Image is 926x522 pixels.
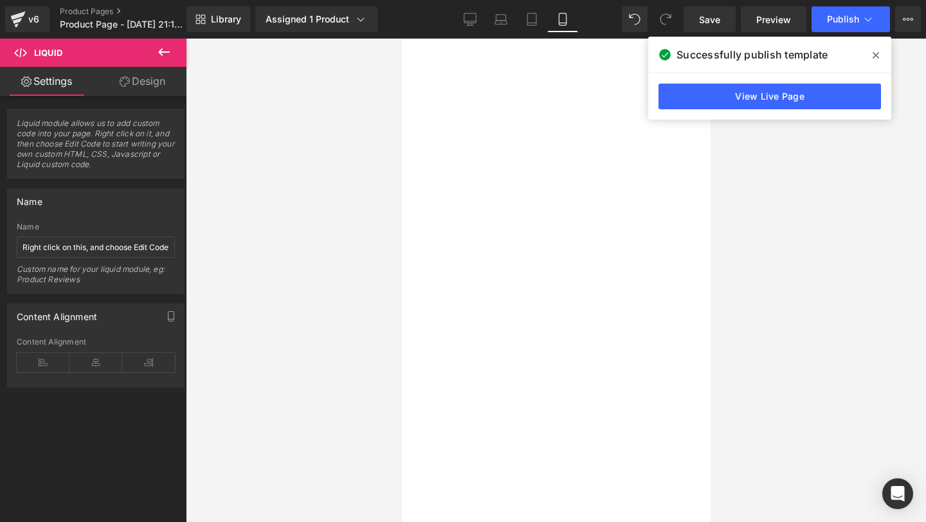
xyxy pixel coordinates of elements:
a: Product Pages [60,6,208,17]
a: Desktop [455,6,486,32]
span: Preview [756,13,791,26]
span: Successfully publish template [676,47,828,62]
a: v6 [5,6,50,32]
a: Design [96,67,189,96]
div: Name [17,222,175,231]
span: Product Page - [DATE] 21:18:06 [60,19,183,30]
span: Save [699,13,720,26]
div: Assigned 1 Product [266,13,367,26]
span: Publish [827,14,859,24]
button: Publish [812,6,890,32]
div: Name [17,189,42,207]
a: New Library [186,6,250,32]
a: Laptop [486,6,516,32]
span: Liquid [34,48,62,58]
button: More [895,6,921,32]
div: Content Alignment [17,337,175,346]
span: Library [211,14,241,25]
a: Preview [741,6,806,32]
div: Content Alignment [17,304,97,322]
a: Tablet [516,6,547,32]
button: Undo [622,6,648,32]
a: Mobile [547,6,578,32]
span: Liquid module allows us to add custom code into your page. Right click on it, and then choose Edi... [17,118,175,178]
div: Custom name for your liquid module, eg: Product Reviews [17,264,175,293]
a: View Live Page [658,84,881,109]
div: Open Intercom Messenger [882,478,913,509]
div: v6 [26,11,42,28]
button: Redo [653,6,678,32]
